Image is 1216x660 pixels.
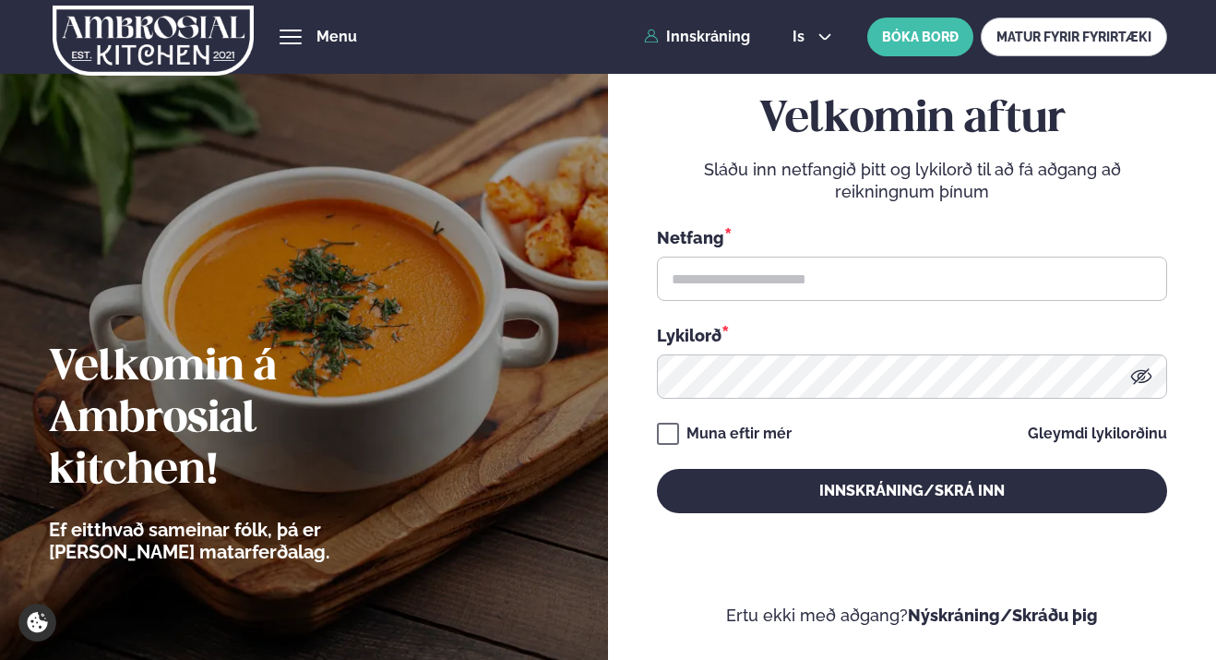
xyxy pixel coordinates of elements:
[280,26,302,48] button: hamburger
[657,605,1168,627] p: Ertu ekki með aðgang?
[793,30,810,44] span: is
[49,519,432,563] p: Ef eitthvað sameinar fólk, þá er [PERSON_NAME] matarferðalag.
[657,225,1168,249] div: Netfang
[657,469,1168,513] button: Innskráning/Skrá inn
[981,18,1167,56] a: MATUR FYRIR FYRIRTÆKI
[18,604,56,642] a: Cookie settings
[657,94,1168,146] h2: Velkomin aftur
[49,342,432,498] h2: Velkomin á Ambrosial kitchen!
[908,606,1098,625] a: Nýskráning/Skráðu þig
[657,159,1168,203] p: Sláðu inn netfangið þitt og lykilorð til að fá aðgang að reikningnum þínum
[53,3,254,78] img: logo
[867,18,973,56] button: BÓKA BORÐ
[778,30,847,44] button: is
[644,29,750,45] a: Innskráning
[1028,426,1167,441] a: Gleymdi lykilorðinu
[657,323,1168,347] div: Lykilorð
